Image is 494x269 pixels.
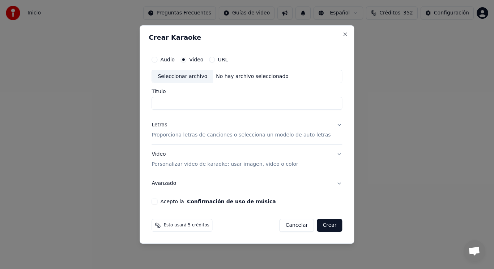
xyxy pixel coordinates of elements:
[152,161,298,168] p: Personalizar video de karaoke: usar imagen, video o color
[160,57,175,62] label: Audio
[218,57,228,62] label: URL
[280,219,314,232] button: Cancelar
[213,73,291,80] div: No hay archivo seleccionado
[152,151,298,168] div: Video
[152,174,342,193] button: Avanzado
[152,116,342,145] button: LetrasProporciona letras de canciones o selecciona un modelo de auto letras
[152,145,342,174] button: VideoPersonalizar video de karaoke: usar imagen, video o color
[149,34,345,41] h2: Crear Karaoke
[152,70,213,83] div: Seleccionar archivo
[152,132,331,139] p: Proporciona letras de canciones o selecciona un modelo de auto letras
[152,122,167,129] div: Letras
[160,199,276,204] label: Acepto la
[163,222,209,228] span: Esto usará 5 créditos
[152,89,342,94] label: Título
[189,57,203,62] label: Video
[187,199,276,204] button: Acepto la
[317,219,342,232] button: Crear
